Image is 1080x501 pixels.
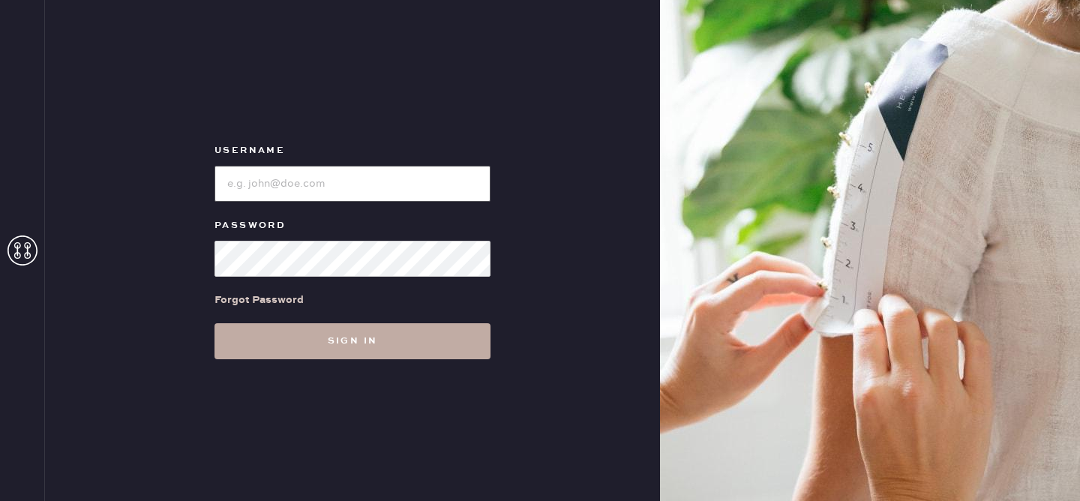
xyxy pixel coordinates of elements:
[214,277,304,323] a: Forgot Password
[214,142,490,160] label: Username
[214,323,490,359] button: Sign in
[214,292,304,308] div: Forgot Password
[214,166,490,202] input: e.g. john@doe.com
[214,217,490,235] label: Password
